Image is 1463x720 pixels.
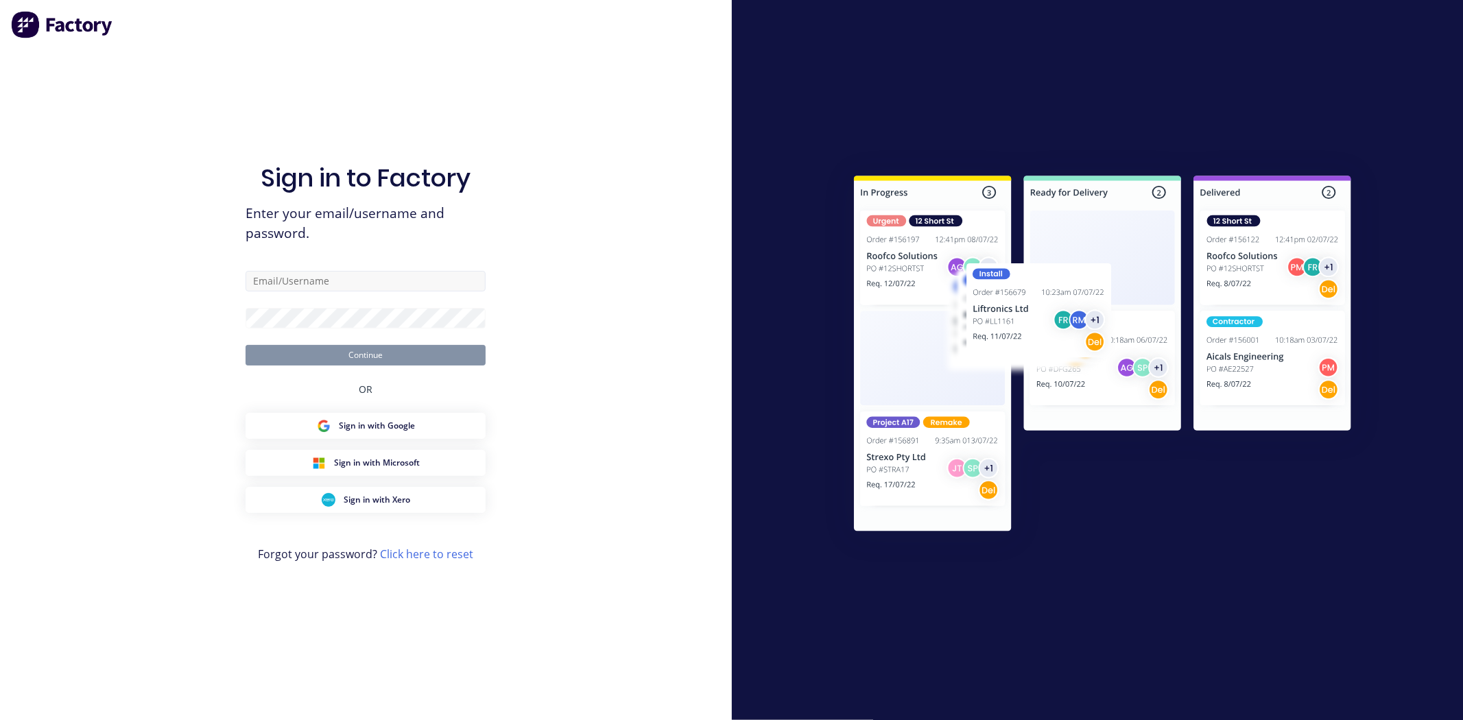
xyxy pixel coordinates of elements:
span: Forgot your password? [258,546,473,562]
img: Factory [11,11,114,38]
a: Click here to reset [380,547,473,562]
input: Email/Username [246,271,486,291]
span: Enter your email/username and password. [246,204,486,243]
button: Google Sign inSign in with Google [246,413,486,439]
img: Xero Sign in [322,493,335,507]
span: Sign in with Microsoft [334,457,420,469]
span: Sign in with Xero [344,494,410,506]
h1: Sign in to Factory [261,163,471,193]
img: Microsoft Sign in [312,456,326,470]
span: Sign in with Google [339,420,415,432]
img: Sign in [824,148,1381,564]
button: Continue [246,345,486,365]
div: OR [359,365,372,413]
button: Microsoft Sign inSign in with Microsoft [246,450,486,476]
img: Google Sign in [317,419,331,433]
button: Xero Sign inSign in with Xero [246,487,486,513]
